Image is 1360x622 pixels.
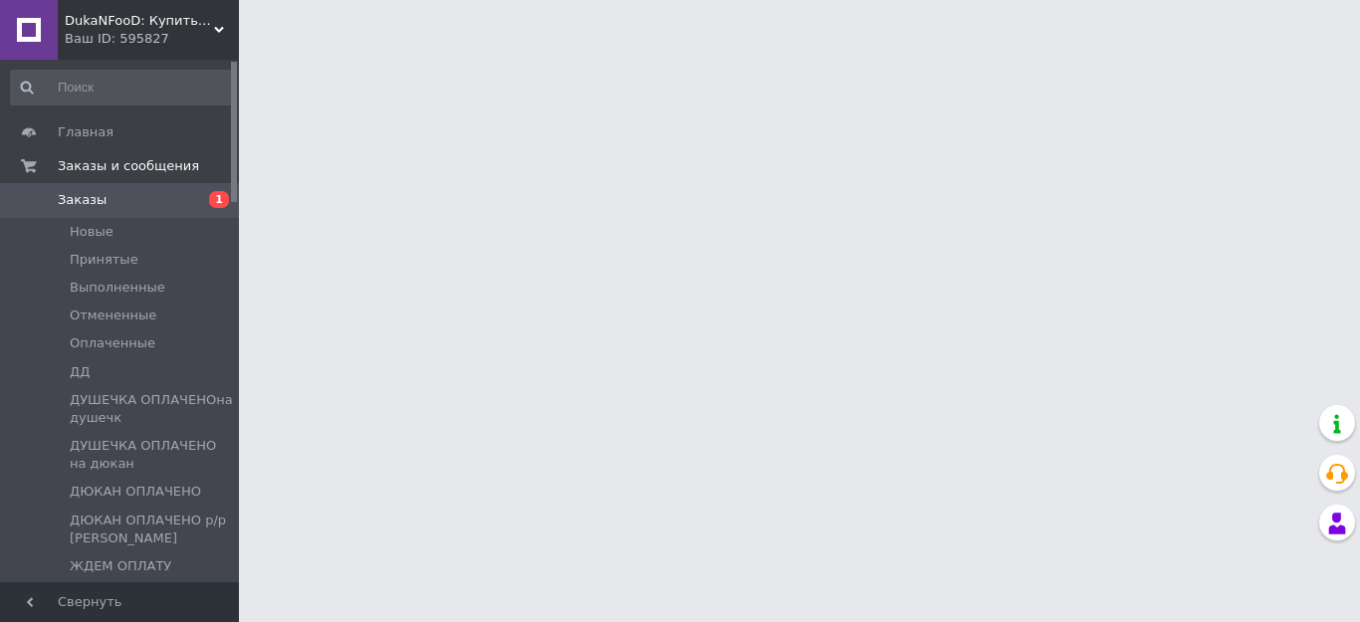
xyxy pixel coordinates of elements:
span: DukaNFooD: Купить Низкокалорийные продукты, диабетического, спортивного Питания. Диета Дюкана. [65,12,214,30]
span: ДУШЕЧКА ОПЛАЧЕНО на дюкан [70,437,233,473]
span: ДУШЕЧКА ОПЛАЧЕНОна душечк [70,391,233,427]
span: Отмененные [70,307,156,324]
span: 1 [209,191,229,208]
span: Главная [58,123,113,141]
span: Оплаченные [70,334,155,352]
span: Выполненные [70,279,165,297]
span: Заказы [58,191,107,209]
span: ДЮКАН ОПЛАЧЕНО р/р [PERSON_NAME] [70,512,233,547]
span: Новые [70,223,113,241]
span: Заказы и сообщения [58,157,199,175]
input: Поиск [10,70,235,105]
span: ДЮКАН ОПЛАЧЕНО [70,483,201,501]
span: ДД [70,363,90,381]
div: Ваш ID: 595827 [65,30,239,48]
span: Принятые [70,251,138,269]
span: ЖДЕМ ОПЛАТУ [70,557,171,575]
